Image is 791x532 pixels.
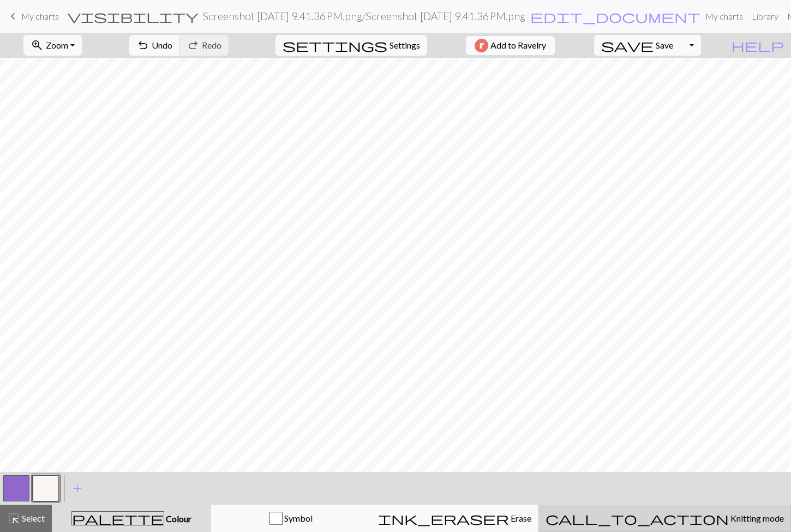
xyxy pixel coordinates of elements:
[23,35,82,56] button: Zoom
[275,35,427,56] button: SettingsSettings
[152,40,172,50] span: Undo
[72,511,164,526] span: palette
[7,7,59,26] a: My charts
[21,11,59,21] span: My charts
[378,511,509,526] span: ink_eraser
[283,513,313,523] span: Symbol
[20,513,45,523] span: Select
[389,39,420,52] span: Settings
[283,39,387,52] i: Settings
[509,513,531,523] span: Erase
[594,35,681,56] button: Save
[203,10,525,22] h2: Screenshot [DATE] 9.41.36 PM.png / Screenshot [DATE] 9.41.36 PM.png
[601,38,654,53] span: save
[7,511,20,526] span: highlight_alt
[747,5,783,27] a: Library
[7,9,20,24] span: keyboard_arrow_left
[71,481,84,496] span: add
[656,40,673,50] span: Save
[732,38,784,53] span: help
[136,38,149,53] span: undo
[371,505,538,532] button: Erase
[164,513,191,524] span: Colour
[52,505,211,532] button: Colour
[475,39,488,52] img: Ravelry
[701,5,747,27] a: My charts
[546,511,729,526] span: call_to_action
[466,36,555,55] button: Add to Ravelry
[530,9,700,24] span: edit_document
[490,39,546,52] span: Add to Ravelry
[211,505,371,532] button: Symbol
[283,38,387,53] span: settings
[129,35,180,56] button: Undo
[68,9,199,24] span: visibility
[729,513,784,523] span: Knitting mode
[538,505,791,532] button: Knitting mode
[46,40,68,50] span: Zoom
[31,38,44,53] span: zoom_in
